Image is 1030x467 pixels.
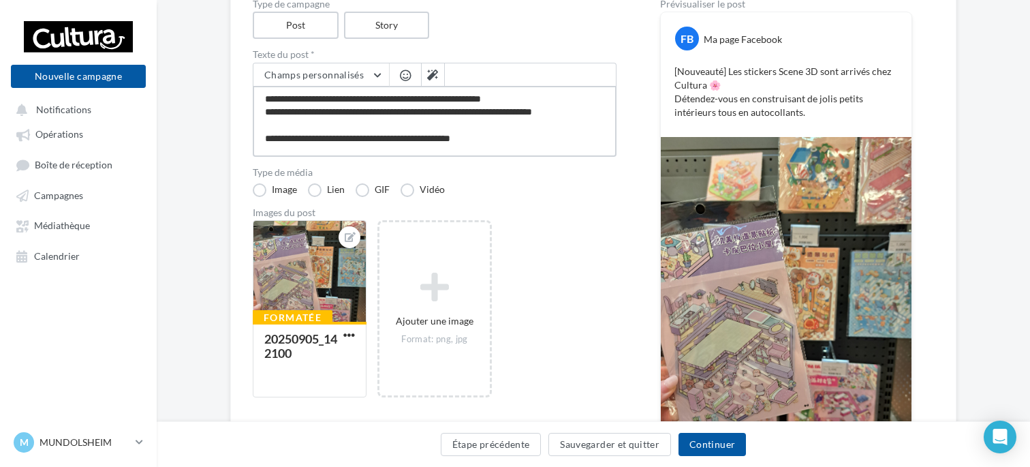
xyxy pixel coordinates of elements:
[36,104,91,115] span: Notifications
[8,213,149,237] a: Médiathèque
[8,152,149,177] a: Boîte de réception
[253,12,339,39] label: Post
[356,183,390,197] label: GIF
[8,121,149,146] a: Opérations
[401,183,445,197] label: Vidéo
[40,436,130,449] p: MUNDOLSHEIM
[678,433,746,456] button: Continuer
[253,50,617,59] label: Texte du post *
[548,433,671,456] button: Sauvegarder et quitter
[308,183,345,197] label: Lien
[8,183,149,207] a: Campagnes
[34,220,90,232] span: Médiathèque
[674,65,898,119] p: [Nouveauté] Les stickers Scene 3D sont arrivés chez Cultura 🌸 Détendez-vous en construisant de jo...
[441,433,542,456] button: Étape précédente
[8,243,149,268] a: Calendrier
[11,65,146,88] button: Nouvelle campagne
[264,331,337,361] div: 20250905_142100
[34,190,83,201] span: Campagnes
[253,63,389,87] button: Champs personnalisés
[35,159,112,170] span: Boîte de réception
[20,436,29,449] span: M
[11,430,146,455] a: M MUNDOLSHEIM
[253,208,617,217] div: Images du post
[35,129,83,140] span: Opérations
[253,168,617,177] label: Type de média
[344,12,430,39] label: Story
[34,250,80,262] span: Calendrier
[704,33,782,46] div: Ma page Facebook
[253,310,332,325] div: Formatée
[984,421,1016,453] div: Open Intercom Messenger
[253,183,297,197] label: Image
[264,69,364,80] span: Champs personnalisés
[675,27,699,50] div: FB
